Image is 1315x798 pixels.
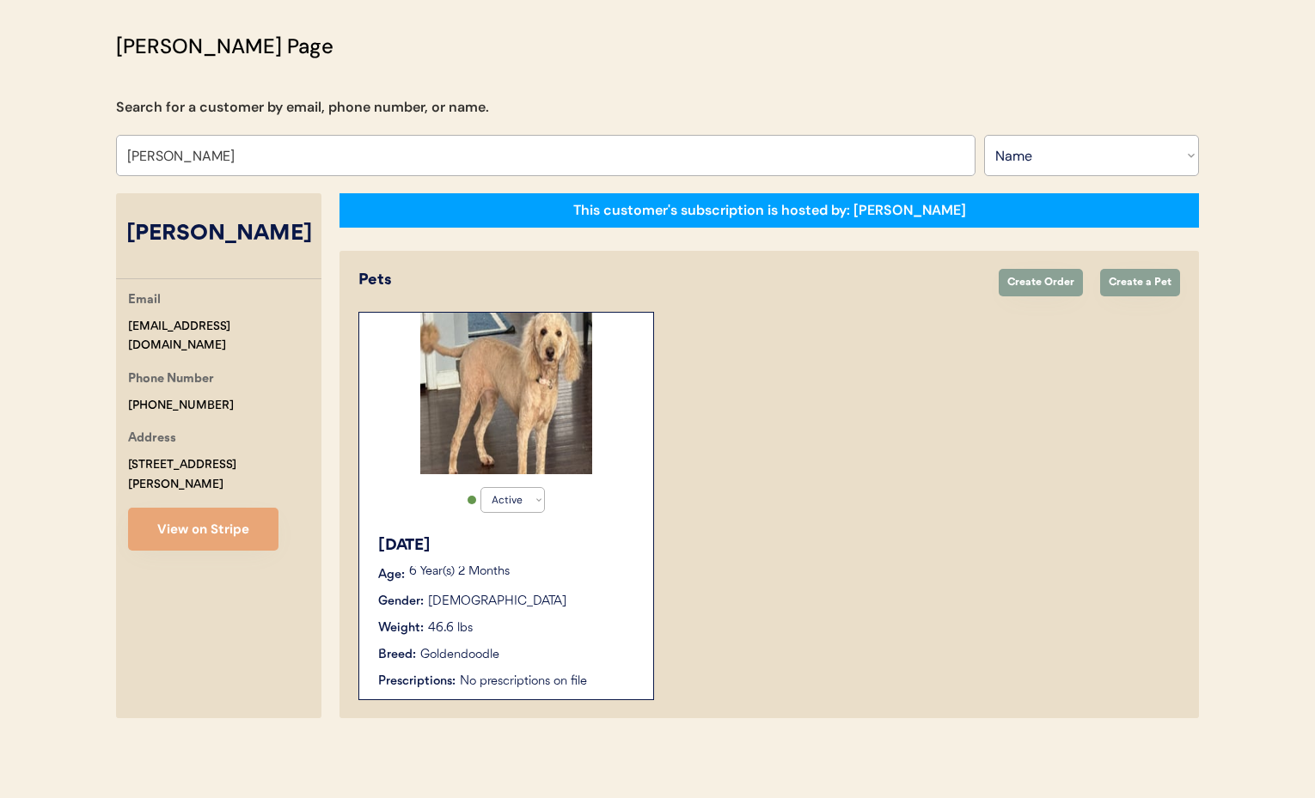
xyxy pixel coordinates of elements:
[116,218,321,251] div: [PERSON_NAME]
[420,313,592,474] img: IMG_9008.jpeg
[428,593,566,611] div: [DEMOGRAPHIC_DATA]
[409,566,636,578] p: 6 Year(s) 2 Months
[1100,269,1180,296] button: Create a Pet
[128,317,321,356] div: [EMAIL_ADDRESS][DOMAIN_NAME]
[128,508,278,551] button: View on Stripe
[428,619,473,637] div: 46.6 lbs
[378,673,456,691] div: Prescriptions:
[116,97,489,118] div: Search for a customer by email, phone number, or name.
[128,429,176,450] div: Address
[420,646,499,664] div: Goldendoodle
[378,619,424,637] div: Weight:
[116,31,333,62] div: [PERSON_NAME] Page
[378,534,636,557] div: [DATE]
[378,593,424,611] div: Gender:
[116,135,976,176] input: Search by name
[460,673,636,691] div: No prescriptions on file
[128,455,321,495] div: [STREET_ADDRESS][PERSON_NAME]
[573,201,966,220] div: This customer's subscription is hosted by: [PERSON_NAME]
[358,269,982,292] div: Pets
[378,566,405,584] div: Age:
[378,646,416,664] div: Breed:
[128,369,214,391] div: Phone Number
[128,396,234,416] div: [PHONE_NUMBER]
[128,290,161,312] div: Email
[999,269,1083,296] button: Create Order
